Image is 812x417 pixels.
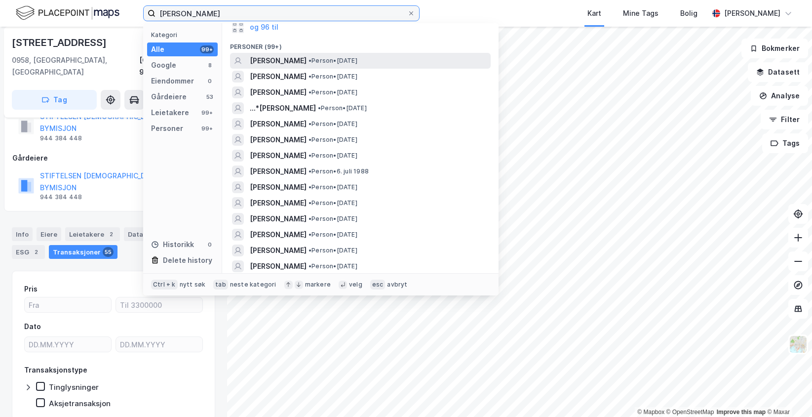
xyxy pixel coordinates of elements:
span: Person • [DATE] [318,104,367,112]
div: Eiere [37,227,61,241]
span: [PERSON_NAME] [250,118,307,130]
div: [PERSON_NAME] [724,7,780,19]
div: Gårdeiere [151,91,187,103]
span: [PERSON_NAME] [250,86,307,98]
div: Dato [24,321,41,333]
span: [PERSON_NAME] [250,55,307,67]
div: 944 384 448 [40,193,82,201]
div: 53 [206,93,214,101]
div: Leietakere [65,227,120,241]
input: Til 3300000 [116,297,202,312]
span: Person • [DATE] [309,199,357,207]
span: Person • [DATE] [309,231,357,239]
a: Mapbox [637,409,664,416]
div: Personer (99+) [222,35,499,53]
div: neste kategori [230,281,276,289]
div: 0 [206,241,214,249]
span: [PERSON_NAME] [250,260,307,272]
div: Google [151,59,176,71]
span: • [309,73,311,80]
button: Datasett [748,62,808,82]
div: 55 [103,247,114,257]
button: Analyse [751,86,808,106]
div: Transaksjoner [49,245,117,259]
div: esc [370,280,386,290]
span: Person • [DATE] [309,215,357,223]
span: ...*[PERSON_NAME] [250,102,316,114]
div: Bolig [680,7,697,19]
div: 2 [106,229,116,239]
a: OpenStreetMap [666,409,714,416]
div: Kart [587,7,601,19]
span: • [309,262,311,270]
span: • [318,104,321,112]
button: Bokmerker [741,39,808,58]
span: • [309,231,311,238]
span: • [309,57,311,64]
span: [PERSON_NAME] [250,245,307,256]
div: Delete history [163,254,212,266]
span: Person • [DATE] [309,247,357,254]
input: Søk på adresse, matrikkel, gårdeiere, leietakere eller personer [155,6,407,21]
div: Datasett [124,227,173,241]
div: Eiendommer [151,75,194,87]
div: Mine Tags [623,7,658,19]
div: Pris [24,283,38,295]
div: markere [305,281,331,289]
div: Alle [151,43,164,55]
div: 99+ [200,125,214,132]
span: Person • 6. juli 1988 [309,167,369,175]
div: [GEOGRAPHIC_DATA], 95/126 [139,54,215,78]
span: • [309,136,311,143]
img: Z [789,335,808,354]
iframe: Chat Widget [763,370,812,417]
span: • [309,199,311,207]
a: Improve this map [717,409,766,416]
div: 99+ [200,45,214,53]
input: DD.MM.YYYY [25,337,111,352]
div: [STREET_ADDRESS] [12,35,109,50]
div: 99+ [200,109,214,117]
span: Person • [DATE] [309,57,357,65]
div: nytt søk [180,281,206,289]
div: Personer [151,123,183,134]
span: Person • [DATE] [309,183,357,191]
button: Tags [762,133,808,153]
span: • [309,215,311,222]
span: [PERSON_NAME] [250,181,307,193]
span: Person • [DATE] [309,88,357,96]
span: [PERSON_NAME] [250,166,307,177]
span: [PERSON_NAME] [250,71,307,83]
div: Historikk [151,239,194,250]
div: Kategori [151,31,218,39]
span: [PERSON_NAME] [250,197,307,209]
span: Person • [DATE] [309,262,357,270]
div: avbryt [387,281,407,289]
div: Transaksjonstype [24,364,87,376]
span: Person • [DATE] [309,136,357,144]
span: [PERSON_NAME] [250,134,307,146]
span: • [309,152,311,159]
span: Person • [DATE] [309,152,357,160]
span: Person • [DATE] [309,120,357,128]
div: 8 [206,61,214,69]
input: DD.MM.YYYY [116,337,202,352]
div: Info [12,227,33,241]
span: Person • [DATE] [309,73,357,81]
div: 0 [206,77,214,85]
span: • [309,247,311,254]
button: Tag [12,90,97,110]
span: [PERSON_NAME] [250,229,307,241]
div: tab [213,280,228,290]
span: • [309,88,311,96]
div: Tinglysninger [49,382,99,392]
div: Ctrl + k [151,280,178,290]
button: og 96 til [250,21,278,33]
div: velg [349,281,362,289]
span: • [309,120,311,127]
button: Filter [761,110,808,129]
span: [PERSON_NAME] [250,213,307,225]
span: • [309,183,311,191]
div: ESG [12,245,45,259]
